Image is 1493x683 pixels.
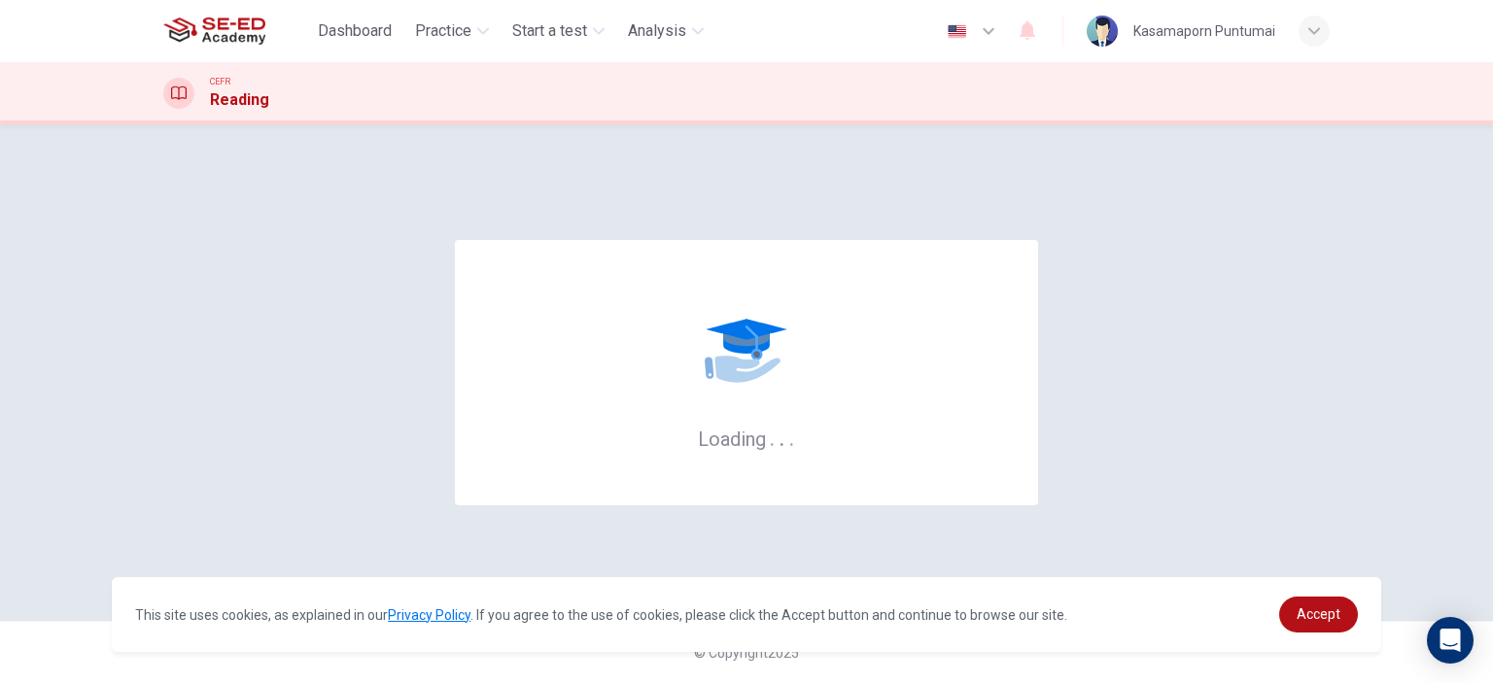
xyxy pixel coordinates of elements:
button: Dashboard [310,14,399,49]
div: cookieconsent [112,577,1381,652]
img: en [945,24,969,39]
span: Dashboard [318,19,392,43]
h6: . [779,421,785,453]
button: Practice [407,14,497,49]
img: SE-ED Academy logo [163,12,265,51]
a: SE-ED Academy logo [163,12,310,51]
span: Analysis [628,19,686,43]
h6: Loading [698,426,795,451]
span: Practice [415,19,471,43]
div: Open Intercom Messenger [1427,617,1474,664]
span: Accept [1297,606,1340,622]
h1: Reading [210,88,269,112]
a: Privacy Policy [388,607,470,623]
h6: . [769,421,776,453]
span: © Copyright 2025 [694,645,799,661]
a: dismiss cookie message [1279,597,1358,632]
span: This site uses cookies, as explained in our . If you agree to the use of cookies, please click th... [135,607,1067,623]
span: CEFR [210,75,230,88]
img: Profile picture [1087,16,1118,47]
button: Start a test [504,14,612,49]
span: Start a test [512,19,587,43]
div: Kasamaporn Puntumai [1133,19,1275,43]
button: Analysis [620,14,712,49]
h6: . [788,421,795,453]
